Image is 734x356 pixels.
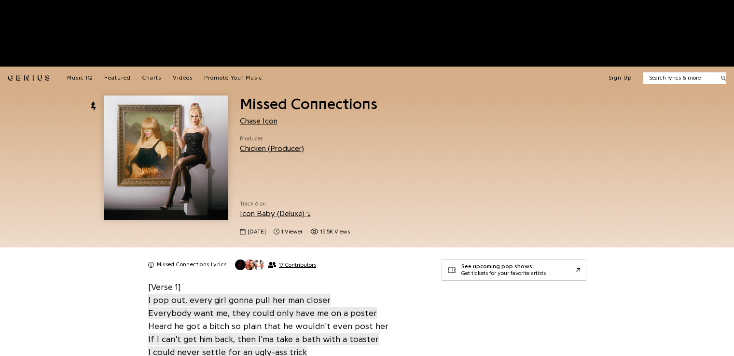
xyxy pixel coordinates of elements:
input: Search lyrics & more [643,74,715,82]
a: If I can't get him back, then I'ma take a bath with a toaster [148,333,379,346]
button: Sign Up [609,74,632,82]
a: Promote Your Music [204,74,263,82]
a: Videos [173,74,193,82]
a: Icon Baby (Deluxe) [240,210,311,218]
span: I pop out, every girl gonna pull her man closer [148,294,331,306]
h2: Missed Connections Lyrics [157,261,227,269]
span: Promote Your Music [204,75,263,81]
span: 1 viewer [281,228,303,236]
a: See upcoming pop showsGet tickets for your favorite artists [442,259,586,281]
a: Music IQ [67,74,93,82]
span: If I can't get him back, then I'ma take a bath with a toaster [148,333,379,345]
span: Producer [240,135,304,143]
span: Videos [173,75,193,81]
div: Get tickets for your favorite artists [461,270,546,277]
a: Charts [142,74,161,82]
img: Cover art for Missed Connections by Chase Icon [104,96,228,220]
span: Charts [142,75,161,81]
button: 17 Contributors [235,259,316,271]
span: [DATE] [248,228,266,236]
span: 1 viewer [274,228,303,236]
span: Track 6 on [240,200,426,208]
span: 17 Contributors [279,261,316,268]
div: See upcoming pop shows [461,263,546,270]
span: 15,547 views [310,228,350,236]
a: Featured [104,74,131,82]
a: I pop out, every girl gonna pull her man closer [148,294,331,307]
a: Chicken (Producer) [240,145,304,152]
span: Music IQ [67,75,93,81]
span: 15.5K views [320,228,350,236]
span: Missed Connections [240,96,377,112]
a: Everybody want me, they could only have me on a poster [148,307,377,320]
span: Everybody want me, they could only have me on a poster [148,307,377,319]
a: Chase Icon [240,117,277,125]
span: Featured [104,75,131,81]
